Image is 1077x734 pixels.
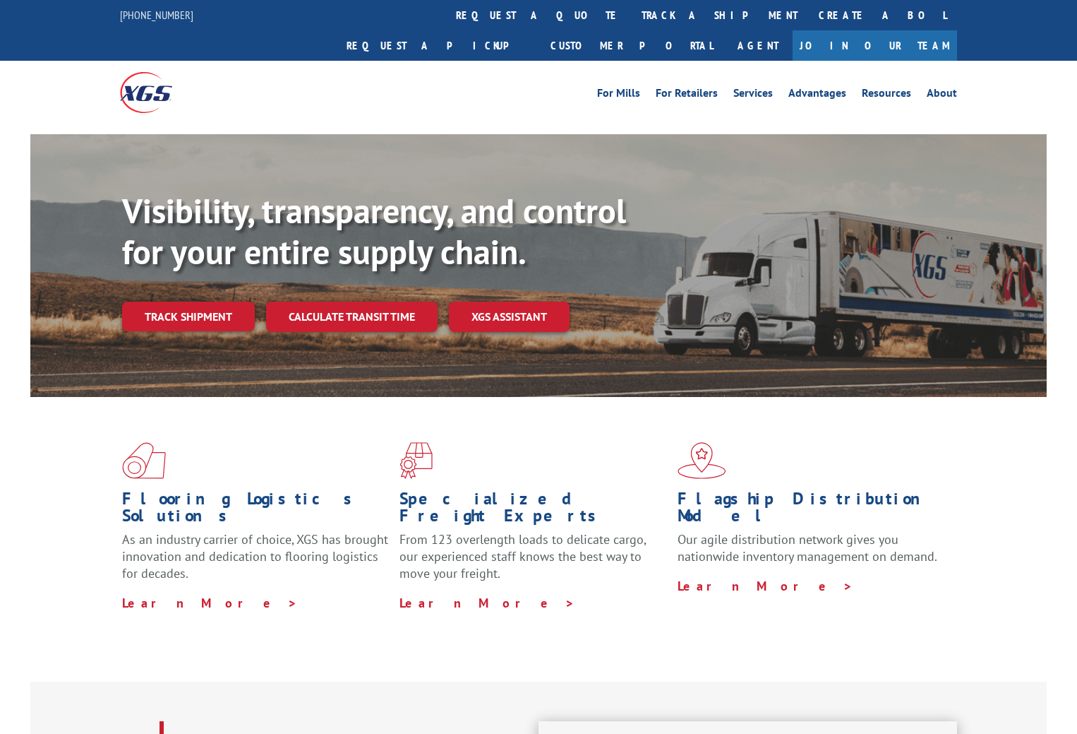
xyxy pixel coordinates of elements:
a: XGS ASSISTANT [449,302,570,332]
img: xgs-icon-focused-on-flooring-red [399,442,433,479]
img: xgs-icon-total-supply-chain-intelligence-red [122,442,166,479]
a: Customer Portal [540,30,723,61]
h1: Specialized Freight Experts [399,490,666,531]
a: About [927,88,957,103]
a: Agent [723,30,793,61]
p: From 123 overlength loads to delicate cargo, our experienced staff knows the best way to move you... [399,531,666,594]
b: Visibility, transparency, and control for your entire supply chain. [122,189,626,273]
a: Advantages [788,88,846,103]
a: Resources [862,88,911,103]
h1: Flagship Distribution Model [678,490,944,531]
a: [PHONE_NUMBER] [120,8,193,22]
a: For Retailers [656,88,718,103]
a: Join Our Team [793,30,957,61]
span: As an industry carrier of choice, XGS has brought innovation and dedication to flooring logistics... [122,531,388,581]
a: Learn More > [678,578,853,594]
a: Learn More > [122,595,298,611]
img: xgs-icon-flagship-distribution-model-red [678,442,726,479]
a: For Mills [597,88,640,103]
a: Services [733,88,773,103]
a: Learn More > [399,595,575,611]
h1: Flooring Logistics Solutions [122,490,389,531]
a: Track shipment [122,302,255,331]
span: Our agile distribution network gives you nationwide inventory management on demand. [678,531,937,564]
a: Request a pickup [336,30,540,61]
a: Calculate transit time [266,302,438,332]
